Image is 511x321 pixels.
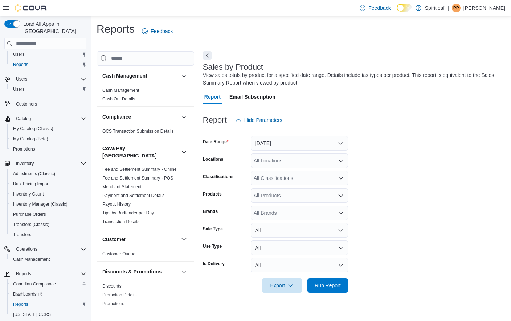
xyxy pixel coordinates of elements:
[102,284,122,289] a: Discounts
[1,114,89,124] button: Catalog
[13,136,48,142] span: My Catalog (Beta)
[13,114,34,123] button: Catalog
[13,191,44,197] span: Inventory Count
[229,90,275,104] span: Email Subscription
[13,232,31,238] span: Transfers
[203,209,218,214] label: Brands
[203,191,222,197] label: Products
[102,268,178,275] button: Discounts & Promotions
[452,4,461,12] div: Paul P
[13,256,50,262] span: Cash Management
[102,219,139,224] a: Transaction Details
[7,219,89,230] button: Transfers (Classic)
[97,250,194,261] div: Customer
[102,113,178,120] button: Compliance
[97,86,194,106] div: Cash Management
[102,251,135,256] a: Customer Queue
[357,1,393,15] a: Feedback
[203,63,263,71] h3: Sales by Product
[13,269,86,278] span: Reports
[203,51,212,60] button: Next
[13,62,28,67] span: Reports
[10,60,86,69] span: Reports
[102,145,178,159] h3: Cova Pay [GEOGRAPHIC_DATA]
[10,50,86,59] span: Users
[10,85,27,94] a: Users
[10,220,86,229] span: Transfers (Classic)
[1,269,89,279] button: Reports
[7,279,89,289] button: Canadian Compliance
[13,52,24,57] span: Users
[1,159,89,169] button: Inventory
[7,59,89,70] button: Reports
[10,290,86,299] span: Dashboards
[7,169,89,179] button: Adjustments (Classic)
[16,161,34,166] span: Inventory
[251,240,348,255] button: All
[10,255,86,264] span: Cash Management
[13,126,53,132] span: My Catalog (Classic)
[13,114,86,123] span: Catalog
[7,254,89,264] button: Cash Management
[7,199,89,209] button: Inventory Manager (Classic)
[10,220,52,229] a: Transfers (Classic)
[203,243,222,249] label: Use Type
[180,267,188,276] button: Discounts & Promotions
[10,145,86,153] span: Promotions
[16,246,37,252] span: Operations
[10,230,86,239] span: Transfers
[16,76,27,82] span: Users
[7,189,89,199] button: Inventory Count
[13,291,42,297] span: Dashboards
[13,75,30,83] button: Users
[203,261,225,267] label: Is Delivery
[203,174,234,180] label: Classifications
[102,301,124,306] a: Promotions
[10,310,86,319] span: Washington CCRS
[262,278,302,293] button: Export
[97,165,194,229] div: Cova Pay [GEOGRAPHIC_DATA]
[10,135,86,143] span: My Catalog (Beta)
[7,124,89,134] button: My Catalog (Classic)
[13,146,35,152] span: Promotions
[10,180,53,188] a: Bulk Pricing Import
[244,116,282,124] span: Hide Parameters
[7,134,89,144] button: My Catalog (Beta)
[368,4,391,12] span: Feedback
[102,96,135,102] a: Cash Out Details
[307,278,348,293] button: Run Report
[13,269,34,278] button: Reports
[13,159,86,168] span: Inventory
[203,116,227,124] h3: Report
[180,235,188,244] button: Customer
[139,24,176,38] a: Feedback
[180,112,188,121] button: Compliance
[180,148,188,156] button: Cova Pay [GEOGRAPHIC_DATA]
[102,113,131,120] h3: Compliance
[7,209,89,219] button: Purchase Orders
[13,201,68,207] span: Inventory Manager (Classic)
[102,72,147,79] h3: Cash Management
[10,60,31,69] a: Reports
[10,280,86,288] span: Canadian Compliance
[10,290,45,299] a: Dashboards
[463,4,505,12] p: [PERSON_NAME]
[13,86,24,92] span: Users
[13,222,49,227] span: Transfers (Classic)
[180,71,188,80] button: Cash Management
[10,210,49,219] a: Purchase Orders
[102,167,177,172] a: Fee and Settlement Summary - Online
[13,100,40,108] a: Customers
[13,245,86,254] span: Operations
[338,175,344,181] button: Open list of options
[1,244,89,254] button: Operations
[13,245,40,254] button: Operations
[10,230,34,239] a: Transfers
[10,255,53,264] a: Cash Management
[13,75,86,83] span: Users
[251,136,348,151] button: [DATE]
[10,169,86,178] span: Adjustments (Classic)
[7,84,89,94] button: Users
[7,49,89,59] button: Users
